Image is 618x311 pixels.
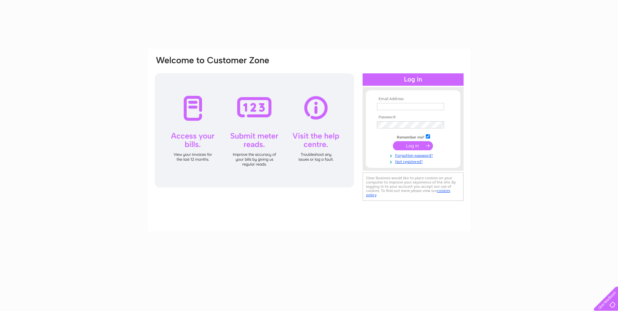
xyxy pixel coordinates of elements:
[377,158,451,164] a: Not registered?
[363,172,464,201] div: Clear Business would like to place cookies on your computer to improve your experience of the sit...
[375,115,451,120] th: Password:
[375,97,451,101] th: Email Address:
[393,141,433,150] input: Submit
[375,133,451,140] td: Remember me?
[377,152,451,158] a: Forgotten password?
[366,188,450,197] a: cookies policy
